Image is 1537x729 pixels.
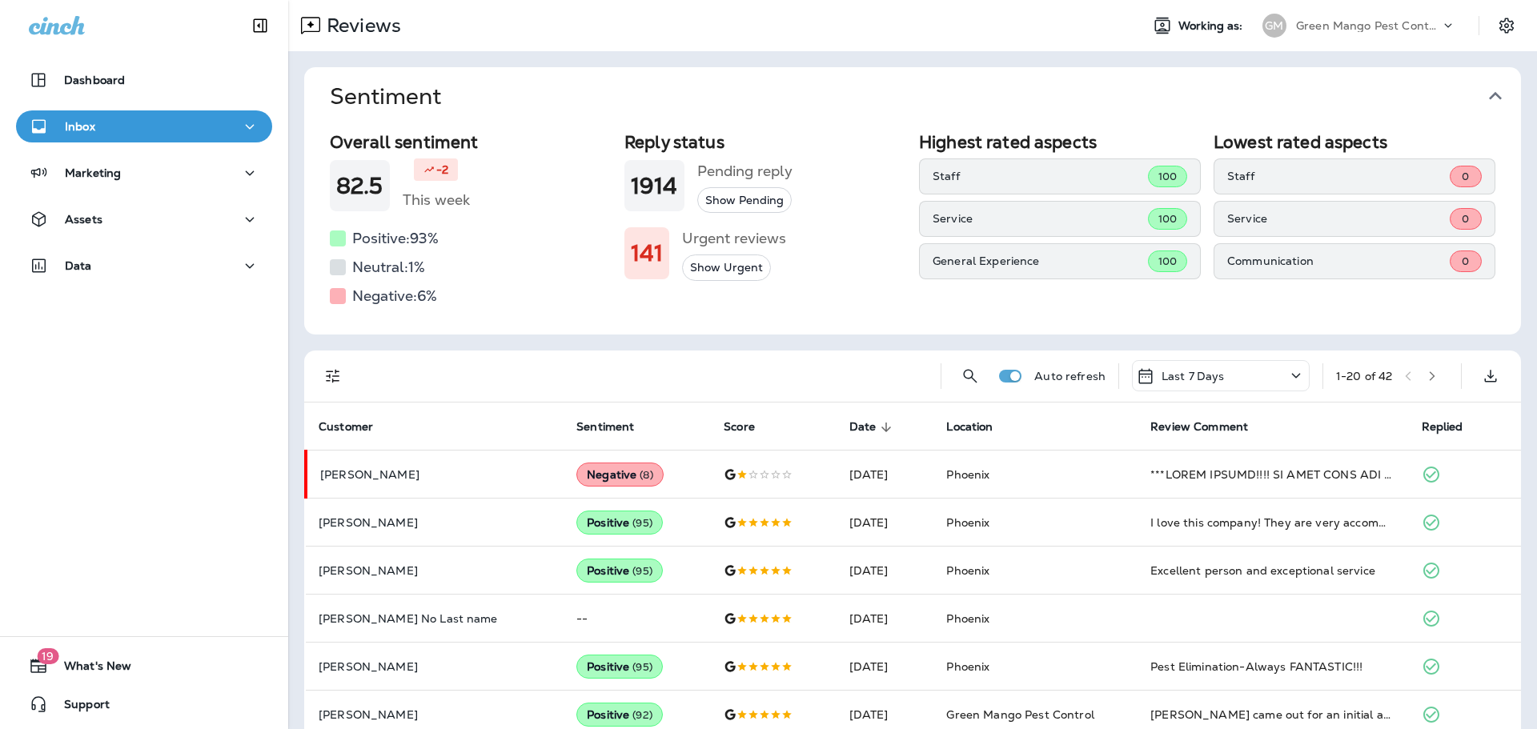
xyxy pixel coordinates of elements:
h1: Sentiment [330,83,441,110]
span: Date [849,420,897,435]
p: Dashboard [64,74,125,86]
span: 100 [1158,254,1177,268]
span: 100 [1158,170,1177,183]
div: Excellent person and exceptional service [1150,563,1395,579]
p: Data [65,259,92,272]
span: 0 [1462,170,1469,183]
span: Score [724,420,755,434]
div: Positive [576,655,663,679]
p: [PERSON_NAME] [319,516,551,529]
span: Review Comment [1150,420,1269,435]
p: Service [1227,212,1450,225]
span: Sentiment [576,420,655,435]
p: Inbox [65,120,95,133]
span: Replied [1422,420,1484,435]
div: Pest Elimination-Always FANTASTIC!!! [1150,659,1395,675]
span: Customer [319,420,394,435]
div: I love this company! They are very accommodating and listen to our requests. Always on time and c... [1150,515,1395,531]
p: Reviews [320,14,401,38]
td: [DATE] [837,643,934,691]
span: ( 95 ) [632,564,652,578]
p: [PERSON_NAME] [319,660,551,673]
p: Service [933,212,1148,225]
span: Working as: [1178,19,1246,33]
span: ( 8 ) [640,468,652,482]
button: Sentiment [317,67,1534,126]
p: -2 [436,162,448,178]
span: ( 95 ) [632,660,652,674]
h5: Positive: 93 % [352,226,439,251]
p: [PERSON_NAME] [320,468,551,481]
p: Last 7 Days [1162,370,1225,383]
div: Positive [576,511,663,535]
div: Positive [576,559,663,583]
p: Auto refresh [1034,370,1106,383]
h5: Neutral: 1 % [352,254,425,280]
td: [DATE] [837,547,934,595]
td: -- [564,595,711,643]
div: Ruben came out for an initial appointment and he was very friendly, helpful, and thorough. He exc... [1150,707,1395,723]
button: Collapse Sidebar [238,10,283,42]
span: ( 95 ) [632,516,652,530]
button: Support [16,688,272,720]
button: Show Pending [697,187,792,214]
span: 19 [37,648,58,664]
span: Phoenix [946,611,989,626]
span: What's New [48,659,131,679]
h2: Overall sentiment [330,132,612,152]
span: Customer [319,420,373,434]
td: [DATE] [837,451,934,499]
p: Communication [1227,254,1450,267]
span: Replied [1422,420,1463,434]
button: Export as CSV [1475,360,1507,392]
div: Positive [576,703,663,727]
span: Support [48,698,110,717]
button: Dashboard [16,64,272,96]
td: [DATE] [837,595,934,643]
h1: 141 [631,240,663,266]
span: Sentiment [576,420,634,434]
h5: This week [403,187,470,213]
p: Staff [1227,170,1450,182]
h1: 82.5 [336,173,383,199]
span: 0 [1462,212,1469,226]
span: Green Mango Pest Control [946,707,1094,722]
button: Marketing [16,157,272,189]
div: GM [1262,14,1286,38]
h2: Lowest rated aspects [1214,132,1495,152]
button: Settings [1492,11,1521,40]
p: Assets [65,213,102,226]
span: ( 92 ) [632,708,652,722]
h5: Urgent reviews [682,226,786,251]
span: Phoenix [946,563,989,578]
h2: Highest rated aspects [919,132,1201,152]
h5: Negative: 6 % [352,283,437,309]
button: Search Reviews [954,360,986,392]
p: General Experience [933,254,1148,267]
button: Filters [317,360,349,392]
h5: Pending reply [697,158,793,184]
div: Sentiment [304,126,1521,334]
span: Phoenix [946,467,989,482]
h1: 1914 [631,173,678,199]
button: Data [16,250,272,282]
span: Review Comment [1150,420,1248,434]
p: [PERSON_NAME] No Last name [319,612,551,625]
p: Marketing [65,166,121,179]
span: Phoenix [946,659,989,674]
span: Location [946,420,1013,435]
span: 100 [1158,212,1177,226]
button: Assets [16,203,272,235]
h2: Reply status [624,132,906,152]
td: [DATE] [837,499,934,547]
div: Negative [576,463,664,487]
span: 0 [1462,254,1469,268]
button: Inbox [16,110,272,142]
span: Score [724,420,776,435]
p: [PERSON_NAME] [319,708,551,721]
p: [PERSON_NAME] [319,564,551,577]
button: 19What's New [16,650,272,682]
p: Staff [933,170,1148,182]
button: Show Urgent [682,254,771,281]
span: Date [849,420,877,434]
